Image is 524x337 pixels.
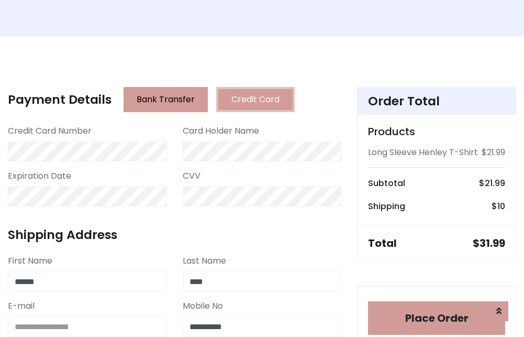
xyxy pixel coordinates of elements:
[124,87,208,112] button: Bank Transfer
[480,236,505,251] span: 31.99
[368,94,505,108] h4: Order Total
[473,237,505,249] h5: $
[183,170,200,182] label: CVV
[183,300,223,312] label: Mobile No
[479,178,505,188] h6: $
[8,125,92,137] label: Credit Card Number
[368,201,405,211] h6: Shipping
[8,300,35,312] label: E-mail
[492,201,505,211] h6: $
[8,227,341,242] h4: Shipping Address
[368,301,505,335] button: Place Order
[216,87,295,112] button: Credit Card
[8,255,52,267] label: First Name
[8,92,112,107] h4: Payment Details
[8,170,71,182] label: Expiration Date
[482,146,505,159] p: $21.99
[368,146,478,159] p: Long Sleeve Henley T-Shirt
[497,200,505,212] span: 10
[183,125,259,137] label: Card Holder Name
[183,255,226,267] label: Last Name
[485,177,505,189] span: 21.99
[368,125,505,138] h5: Products
[368,237,397,249] h5: Total
[368,178,405,188] h6: Subtotal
